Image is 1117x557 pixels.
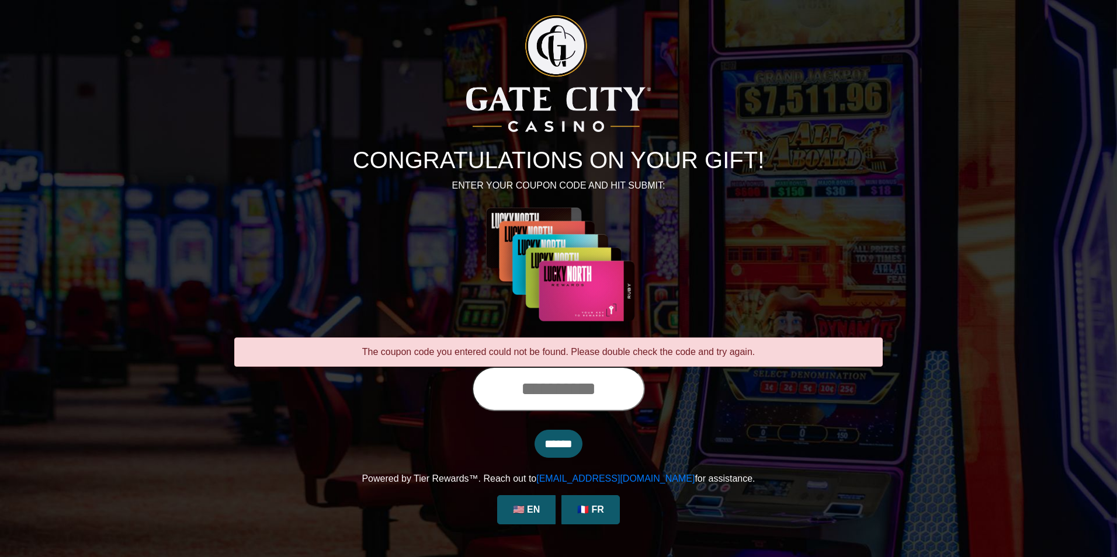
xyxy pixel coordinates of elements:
[234,146,883,174] h1: CONGRATULATIONS ON YOUR GIFT!
[497,495,556,524] a: 🇺🇸 EN
[466,15,651,132] img: Logo
[234,337,883,367] div: The coupon code you entered could not be found. Please double check the code and try again.
[362,474,755,483] span: Powered by Tier Rewards™. Reach out to for assistance.
[494,495,623,524] div: Language Selection
[234,179,883,193] p: ENTER YOUR COUPON CODE AND HIT SUBMIT:
[455,207,662,323] img: Center Image
[536,474,695,483] a: [EMAIL_ADDRESS][DOMAIN_NAME]
[561,495,620,524] a: 🇫🇷 FR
